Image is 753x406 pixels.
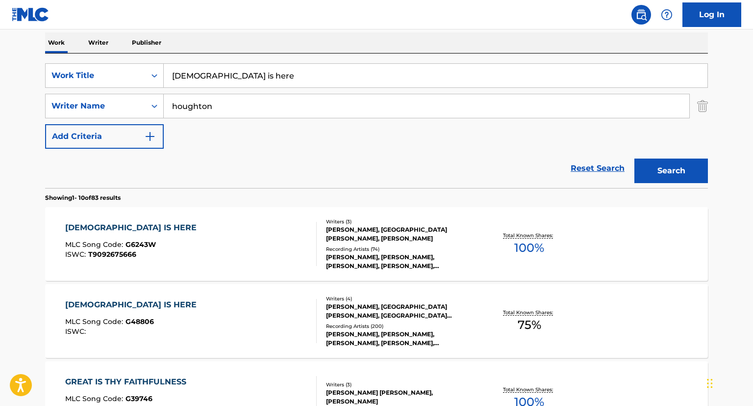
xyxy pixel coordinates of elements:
[129,32,164,53] p: Publisher
[661,9,673,21] img: help
[634,159,708,183] button: Search
[514,239,544,257] span: 100 %
[326,253,474,271] div: [PERSON_NAME], [PERSON_NAME], [PERSON_NAME], [PERSON_NAME], [PERSON_NAME]
[697,94,708,118] img: Delete Criterion
[65,250,88,259] span: ISWC :
[657,5,677,25] div: Help
[88,250,136,259] span: T9092675666
[326,218,474,225] div: Writers ( 3 )
[65,327,88,336] span: ISWC :
[503,386,555,393] p: Total Known Shares:
[12,7,50,22] img: MLC Logo
[566,158,629,179] a: Reset Search
[326,323,474,330] div: Recording Artists ( 200 )
[635,9,647,21] img: search
[85,32,111,53] p: Writer
[518,316,541,334] span: 75 %
[326,330,474,348] div: [PERSON_NAME], [PERSON_NAME], [PERSON_NAME], [PERSON_NAME], [PERSON_NAME]
[144,131,156,142] img: 9d2ae6d4665cec9f34b9.svg
[45,63,708,188] form: Search Form
[51,70,140,81] div: Work Title
[45,207,708,281] a: [DEMOGRAPHIC_DATA] IS HEREMLC Song Code:G6243WISWC:T9092675666Writers (3)[PERSON_NAME], [GEOGRAPH...
[65,299,201,311] div: [DEMOGRAPHIC_DATA] IS HERE
[65,394,125,403] span: MLC Song Code :
[326,225,474,243] div: [PERSON_NAME], [GEOGRAPHIC_DATA][PERSON_NAME], [PERSON_NAME]
[65,222,201,234] div: [DEMOGRAPHIC_DATA] IS HERE
[682,2,741,27] a: Log In
[503,232,555,239] p: Total Known Shares:
[326,302,474,320] div: [PERSON_NAME], [GEOGRAPHIC_DATA][PERSON_NAME], [GEOGRAPHIC_DATA][PERSON_NAME], [PERSON_NAME]
[125,240,156,249] span: G6243W
[707,369,713,398] div: Drag
[45,193,121,202] p: Showing 1 - 10 of 83 results
[45,32,68,53] p: Work
[51,100,140,112] div: Writer Name
[65,317,125,326] span: MLC Song Code :
[65,240,125,249] span: MLC Song Code :
[65,376,191,388] div: GREAT IS THY FAITHFULNESS
[631,5,651,25] a: Public Search
[45,284,708,358] a: [DEMOGRAPHIC_DATA] IS HEREMLC Song Code:G48806ISWC:Writers (4)[PERSON_NAME], [GEOGRAPHIC_DATA][PE...
[704,359,753,406] iframe: Chat Widget
[326,388,474,406] div: [PERSON_NAME] [PERSON_NAME], [PERSON_NAME]
[326,245,474,253] div: Recording Artists ( 74 )
[503,309,555,316] p: Total Known Shares:
[45,124,164,149] button: Add Criteria
[125,317,154,326] span: G48806
[326,295,474,302] div: Writers ( 4 )
[326,381,474,388] div: Writers ( 3 )
[125,394,152,403] span: G39746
